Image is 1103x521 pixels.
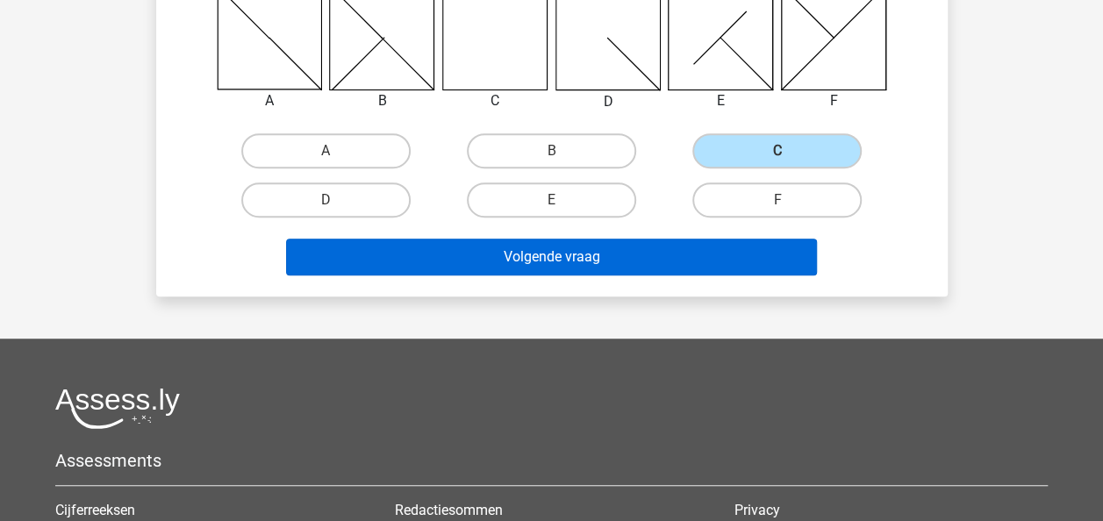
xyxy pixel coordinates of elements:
[692,133,862,168] label: C
[467,182,636,218] label: E
[204,90,336,111] div: A
[692,182,862,218] label: F
[55,502,135,518] a: Cijferreeksen
[429,90,562,111] div: C
[768,90,900,111] div: F
[395,502,503,518] a: Redactiesommen
[55,388,180,429] img: Assessly logo
[241,133,411,168] label: A
[734,502,780,518] a: Privacy
[55,450,1048,471] h5: Assessments
[316,90,448,111] div: B
[241,182,411,218] label: D
[467,133,636,168] label: B
[655,90,787,111] div: E
[286,239,817,275] button: Volgende vraag
[542,91,675,112] div: D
